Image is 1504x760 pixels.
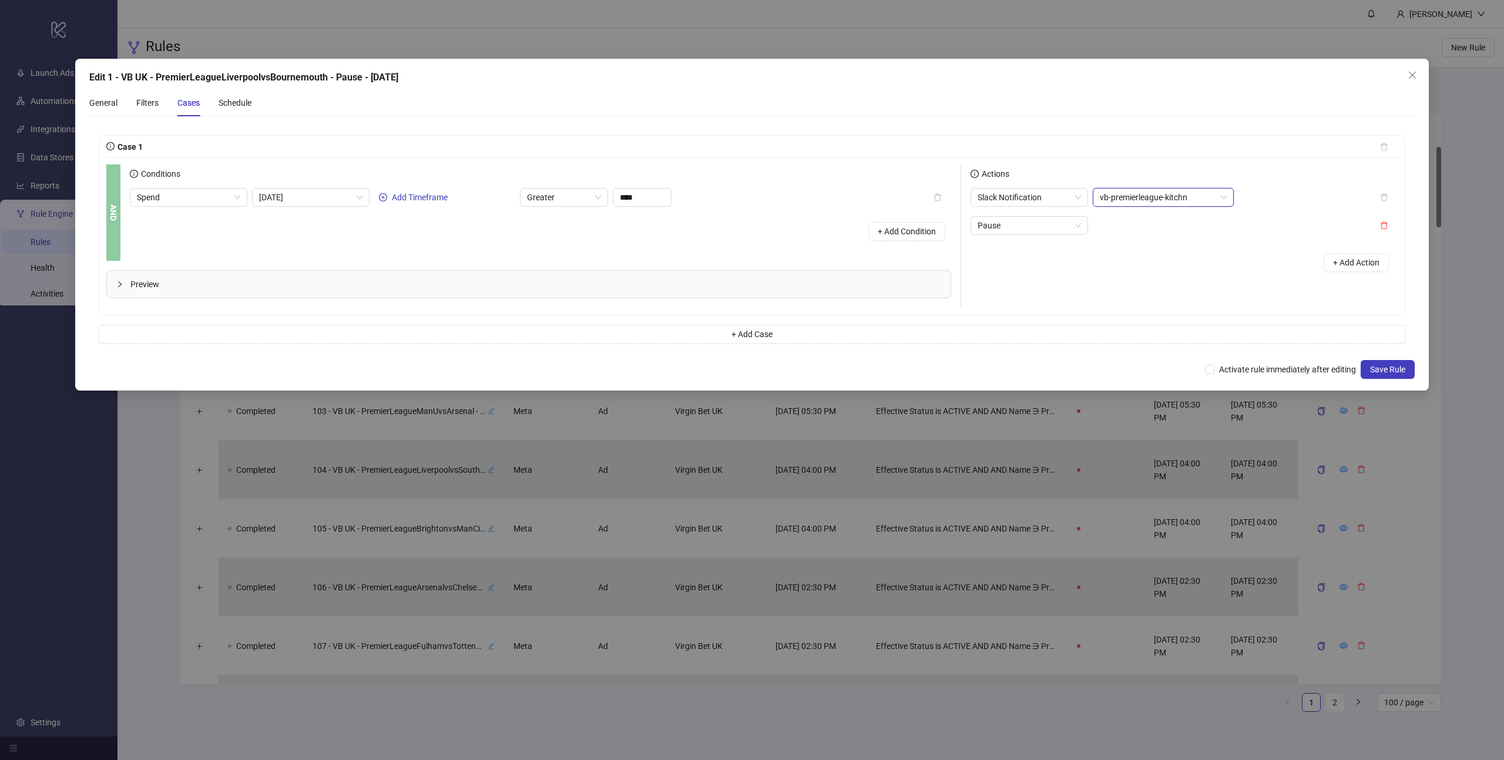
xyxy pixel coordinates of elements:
button: + Add Condition [868,222,945,241]
span: Pause [978,217,1081,234]
button: delete [1371,137,1398,156]
span: vb-premierleague-kitchn [1100,189,1227,206]
button: + Add Case [99,325,1405,344]
span: plus-circle [379,193,387,201]
span: Case 1 [115,142,143,152]
span: Add Timeframe [392,193,448,202]
span: Actions [979,169,1009,179]
span: + Add Case [731,329,773,339]
span: Conditions [138,169,180,179]
button: delete [924,188,951,207]
span: info-circle [971,170,979,178]
span: Slack Notification [978,189,1081,206]
span: Spend [137,189,240,206]
span: + Add Condition [878,227,936,236]
button: Close [1403,66,1422,85]
span: delete [1380,221,1388,230]
button: delete [1371,188,1398,207]
button: Save Rule [1361,360,1415,379]
button: + Add Action [1324,253,1389,272]
span: Activate rule immediately after editing [1214,363,1361,376]
div: Preview [107,271,951,298]
div: Edit 1 - VB UK - PremierLeagueLiverpoolvsBournemouth - Pause - [DATE] [89,70,1415,85]
span: collapsed [116,281,123,288]
b: AND [107,204,120,221]
span: + Add Action [1333,258,1379,267]
span: close [1408,70,1417,80]
span: Preview [130,278,941,291]
div: Filters [136,96,159,109]
button: delete [1371,216,1398,235]
span: Today [259,189,362,206]
div: General [89,96,117,109]
div: Schedule [219,96,251,109]
span: Save Rule [1370,365,1405,374]
span: info-circle [130,170,138,178]
button: Add Timeframe [374,190,452,204]
span: info-circle [106,142,115,150]
span: Greater [527,189,601,206]
div: Cases [177,96,200,109]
